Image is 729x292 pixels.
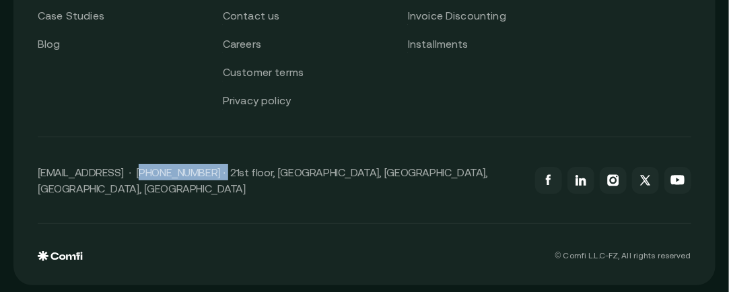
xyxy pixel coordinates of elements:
a: Invoice Discounting [408,7,506,25]
a: Installments [408,36,468,53]
a: Blog [38,36,61,53]
a: Contact us [223,7,280,25]
a: Customer terms [223,64,304,81]
p: [EMAIL_ADDRESS] · [PHONE_NUMBER] · 21st floor, [GEOGRAPHIC_DATA], [GEOGRAPHIC_DATA], [GEOGRAPHIC_... [38,164,522,196]
p: © Comfi L.L.C-FZ, All rights reserved [555,251,691,260]
img: comfi logo [38,251,83,262]
a: Case Studies [38,7,104,25]
a: Careers [223,36,261,53]
a: Privacy policy [223,92,291,110]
